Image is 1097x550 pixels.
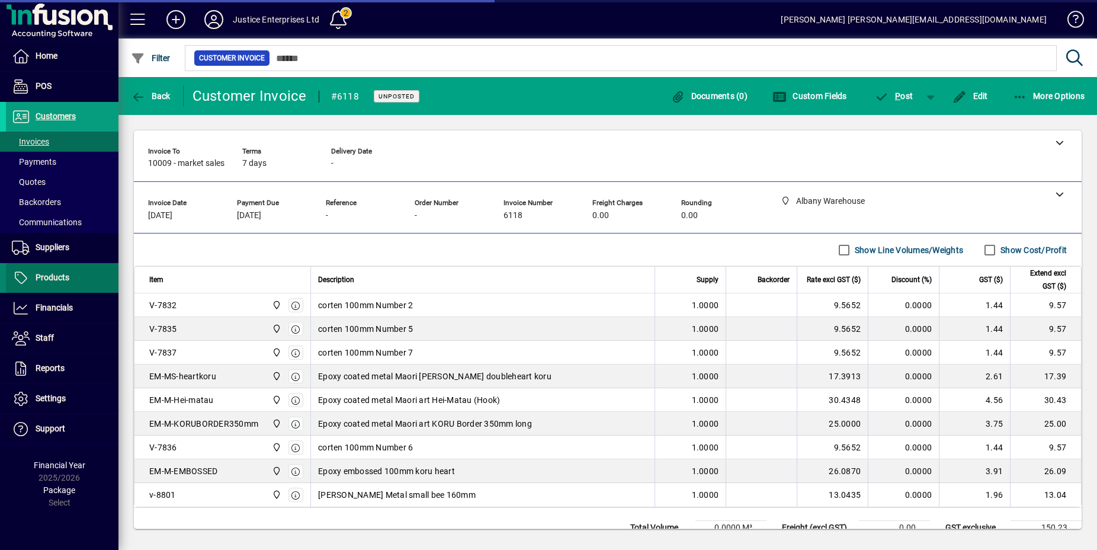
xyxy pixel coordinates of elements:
td: 0.00 [859,521,930,535]
span: Staff [36,333,54,343]
span: 1.0000 [692,394,719,406]
span: corten 100mm Number 6 [318,442,413,453]
span: Albany Warehouse [269,417,283,430]
span: P [895,91,900,101]
div: v-8801 [149,489,176,501]
span: corten 100mm Number 2 [318,299,413,311]
span: Albany Warehouse [269,370,283,383]
td: 9.57 [1010,317,1081,341]
span: Epoxy coated metal Maori art Hei-Matau (Hook) [318,394,500,406]
span: 1.0000 [692,323,719,335]
span: 7 days [242,159,267,168]
td: GST exclusive [939,521,1011,535]
button: Post [869,85,919,107]
td: 17.39 [1010,364,1081,388]
span: 1.0000 [692,418,719,430]
span: GST ($) [979,273,1003,286]
span: Extend excl GST ($) [1018,267,1066,293]
span: Customer Invoice [199,52,265,64]
div: 9.5652 [804,299,861,311]
div: 9.5652 [804,323,861,335]
span: [DATE] [148,211,172,220]
span: 1.0000 [692,465,719,477]
span: Albany Warehouse [269,441,283,454]
span: Supply [697,273,718,286]
td: 1.44 [939,293,1010,317]
div: Customer Invoice [193,87,307,105]
span: Backorders [12,197,61,207]
span: Customers [36,111,76,121]
div: V-7835 [149,323,177,335]
span: Invoices [12,137,49,146]
button: Edit [950,85,991,107]
div: EM-MS-heartkoru [149,370,216,382]
span: - [415,211,417,220]
td: 0.0000 [868,388,939,412]
span: Albany Warehouse [269,299,283,312]
td: 9.57 [1010,341,1081,364]
td: Freight (excl GST) [776,521,859,535]
span: Edit [952,91,988,101]
td: 1.44 [939,436,1010,459]
a: POS [6,72,118,101]
span: Package [43,485,75,495]
a: Reports [6,354,118,383]
span: 10009 - market sales [148,159,224,168]
span: Home [36,51,57,60]
div: EM-M-Hei-matau [149,394,214,406]
td: 26.09 [1010,459,1081,483]
span: Products [36,273,69,282]
span: POS [36,81,52,91]
td: 3.91 [939,459,1010,483]
span: Albany Warehouse [269,346,283,359]
span: 0.00 [592,211,609,220]
td: 0.0000 [868,317,939,341]
div: 13.0435 [804,489,861,501]
button: Profile [195,9,233,30]
span: [PERSON_NAME] Metal small bee 160mm [318,489,476,501]
div: EM-M-KORUBORDER350mm [149,418,258,430]
button: Custom Fields [769,85,850,107]
span: Albany Warehouse [269,488,283,501]
span: Back [131,91,171,101]
div: 17.3913 [804,370,861,382]
label: Show Line Volumes/Weights [852,244,963,256]
span: [DATE] [237,211,261,220]
div: #6118 [331,87,359,106]
span: ost [875,91,913,101]
span: 0.00 [681,211,698,220]
td: 9.57 [1010,436,1081,459]
td: 4.56 [939,388,1010,412]
button: Filter [128,47,174,69]
span: 1.0000 [692,370,719,382]
td: 0.0000 [868,459,939,483]
div: V-7832 [149,299,177,311]
td: 150.23 [1011,521,1082,535]
app-page-header-button: Back [118,85,184,107]
span: Description [318,273,354,286]
td: 0.0000 [868,341,939,364]
span: corten 100mm Number 7 [318,347,413,359]
a: Knowledge Base [1058,2,1082,41]
div: [PERSON_NAME] [PERSON_NAME][EMAIL_ADDRESS][DOMAIN_NAME] [781,10,1047,29]
a: Invoices [6,132,118,152]
span: Epoxy embossed 100mm koru heart [318,465,455,477]
span: Quotes [12,177,46,187]
a: Suppliers [6,233,118,263]
span: Albany Warehouse [269,465,283,478]
span: - [326,211,328,220]
td: 2.61 [939,364,1010,388]
td: 13.04 [1010,483,1081,507]
span: Payments [12,157,56,167]
a: Products [6,263,118,293]
div: 9.5652 [804,442,861,453]
span: corten 100mm Number 5 [318,323,413,335]
span: Communications [12,218,82,227]
button: Add [157,9,195,30]
span: 1.0000 [692,489,719,501]
span: Support [36,424,65,433]
button: Documents (0) [668,85,750,107]
span: Epoxy coated metal Maori art KORU Border 350mm long [318,418,532,430]
span: Custom Fields [772,91,847,101]
div: Justice Enterprises Ltd [233,10,319,29]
